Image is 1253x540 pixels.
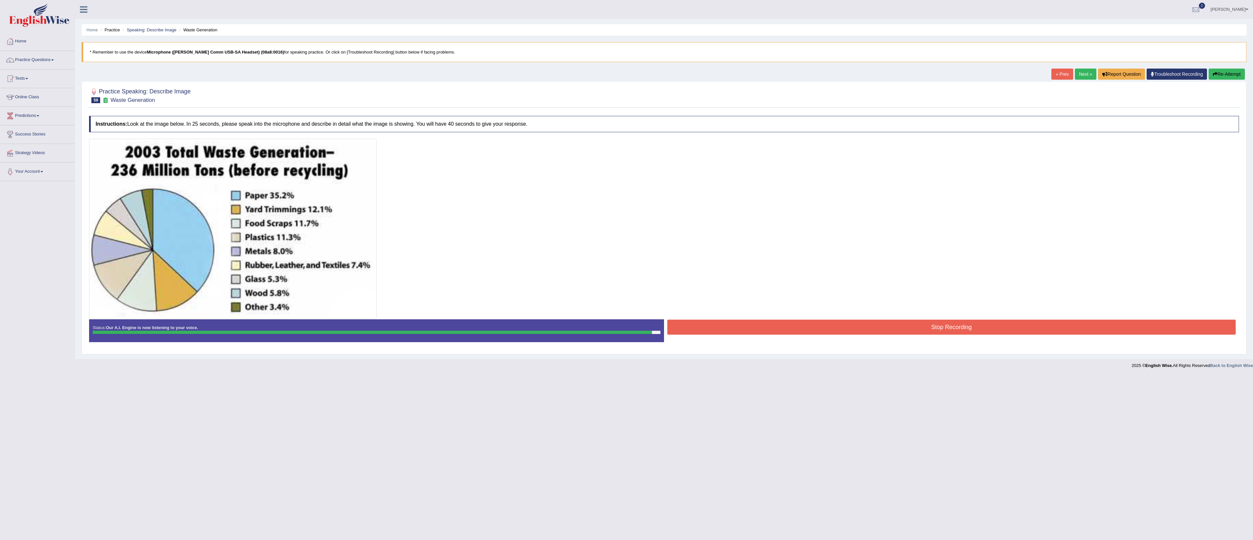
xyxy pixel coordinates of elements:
li: Practice [99,27,120,33]
b: Microphone ([PERSON_NAME] Comm USB-SA Headset) (08a8:0016) [147,50,284,55]
button: Stop Recording [667,320,1236,335]
a: Strategy Videos [0,144,75,160]
a: Next » [1075,69,1096,80]
blockquote: * Remember to use the device for speaking practice. Or click on [Troubleshoot Recording] button b... [82,42,1246,62]
button: Report Question [1098,69,1145,80]
a: Home [86,27,98,32]
b: Instructions: [96,121,127,127]
a: Back to English Wise [1210,363,1253,368]
a: Speaking: Describe Image [127,27,176,32]
li: Waste Generation [178,27,217,33]
span: 2 [1199,3,1205,9]
div: Status: [89,319,664,342]
div: 2025 © All Rights Reserved [1132,359,1253,369]
a: « Prev [1051,69,1073,80]
a: Troubleshoot Recording [1147,69,1207,80]
button: Re-Attempt [1209,69,1245,80]
strong: Our A.I. Engine is now listening to your voice. [106,325,198,330]
span: 59 [91,97,100,103]
a: Success Stories [0,125,75,142]
a: Online Class [0,88,75,104]
small: Exam occurring question [102,97,109,103]
a: Predictions [0,107,75,123]
a: Practice Questions [0,51,75,67]
a: Home [0,32,75,49]
strong: English Wise. [1145,363,1173,368]
h2: Practice Speaking: Describe Image [89,87,191,103]
a: Your Account [0,163,75,179]
a: Tests [0,70,75,86]
small: Waste Generation [111,97,155,103]
h4: Look at the image below. In 25 seconds, please speak into the microphone and describe in detail w... [89,116,1239,132]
